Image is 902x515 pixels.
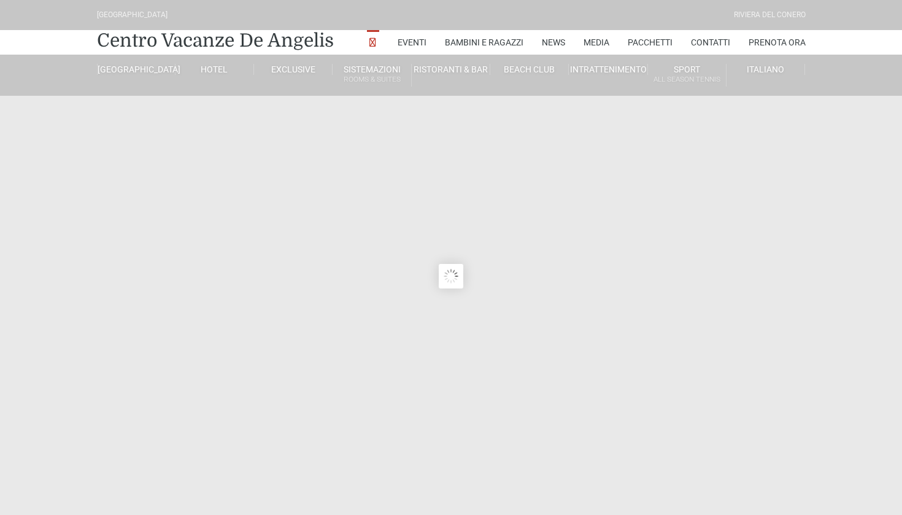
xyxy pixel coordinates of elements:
[412,64,490,75] a: Ristoranti & Bar
[542,30,565,55] a: News
[97,28,334,53] a: Centro Vacanze De Angelis
[569,64,647,75] a: Intrattenimento
[734,9,806,21] div: Riviera Del Conero
[584,30,609,55] a: Media
[490,64,569,75] a: Beach Club
[628,30,673,55] a: Pacchetti
[727,64,805,75] a: Italiano
[648,74,726,85] small: All Season Tennis
[254,64,333,75] a: Exclusive
[648,64,727,87] a: SportAll Season Tennis
[749,30,806,55] a: Prenota Ora
[97,64,175,75] a: [GEOGRAPHIC_DATA]
[333,64,411,87] a: SistemazioniRooms & Suites
[747,64,784,74] span: Italiano
[97,9,168,21] div: [GEOGRAPHIC_DATA]
[398,30,426,55] a: Eventi
[175,64,254,75] a: Hotel
[691,30,730,55] a: Contatti
[333,74,411,85] small: Rooms & Suites
[445,30,523,55] a: Bambini e Ragazzi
